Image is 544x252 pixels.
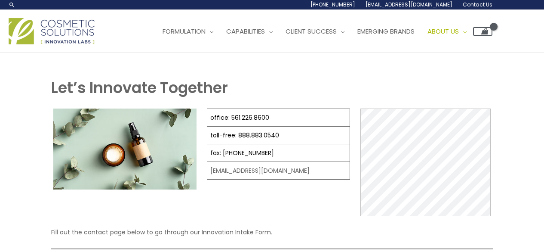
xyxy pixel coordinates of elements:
a: office: 561.226.8600 [210,113,269,122]
a: toll-free: 888.883.0540 [210,131,279,140]
td: [EMAIL_ADDRESS][DOMAIN_NAME] [207,162,350,180]
a: Formulation [156,19,220,44]
span: [EMAIL_ADDRESS][DOMAIN_NAME] [366,1,452,8]
span: About Us [427,27,459,36]
nav: Site Navigation [150,19,492,44]
a: Emerging Brands [351,19,421,44]
span: Emerging Brands [357,27,415,36]
strong: Let’s Innovate Together [51,77,228,98]
a: Capabilities [220,19,279,44]
span: Client Success [286,27,337,36]
a: Search icon link [9,1,15,8]
span: Formulation [163,27,206,36]
a: About Us [421,19,473,44]
a: Client Success [279,19,351,44]
span: [PHONE_NUMBER] [310,1,355,8]
img: Cosmetic Solutions Logo [9,18,95,44]
img: Contact page image for private label skincare manufacturer Cosmetic solutions shows a skin care b... [53,109,197,190]
p: Fill out the contact page below to go through our Innovation Intake Form. [51,227,493,238]
a: View Shopping Cart, empty [473,27,492,36]
a: fax: [PHONE_NUMBER] [210,149,274,157]
span: Contact Us [463,1,492,8]
span: Capabilities [226,27,265,36]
